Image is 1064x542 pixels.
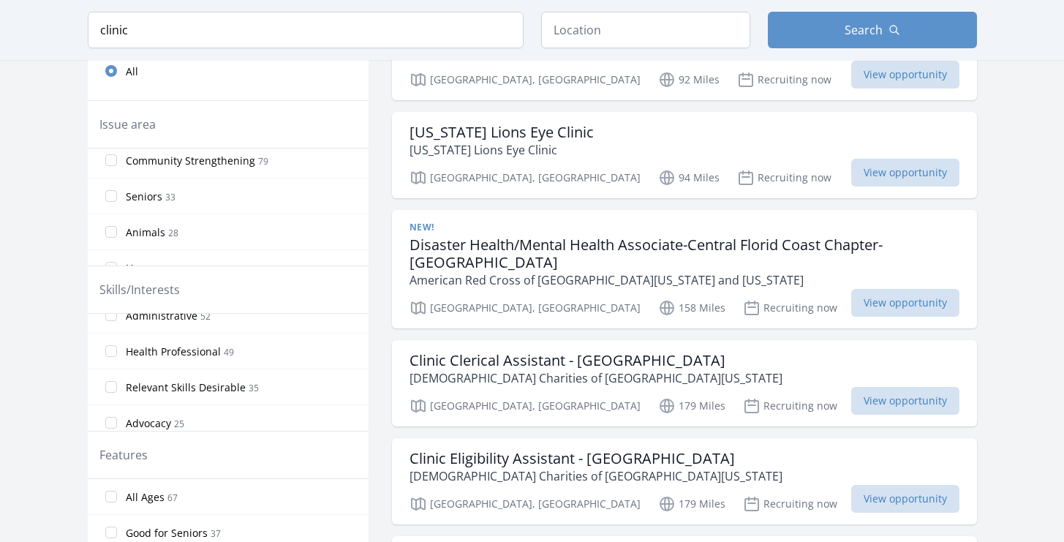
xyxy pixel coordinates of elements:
[410,141,594,159] p: [US_STATE] Lions Eye Clinic
[541,12,750,48] input: Location
[743,495,837,513] p: Recruiting now
[845,21,883,39] span: Search
[410,299,641,317] p: [GEOGRAPHIC_DATA], [GEOGRAPHIC_DATA]
[105,190,117,202] input: Seniors 33
[126,261,162,276] span: Hunger
[658,169,720,187] p: 94 Miles
[410,222,434,233] span: New!
[88,12,524,48] input: Keyword
[258,155,268,168] span: 79
[410,467,782,485] p: [DEMOGRAPHIC_DATA] Charities of [GEOGRAPHIC_DATA][US_STATE]
[851,485,959,513] span: View opportunity
[658,299,725,317] p: 158 Miles
[99,446,148,464] legend: Features
[392,112,977,198] a: [US_STATE] Lions Eye Clinic [US_STATE] Lions Eye Clinic [GEOGRAPHIC_DATA], [GEOGRAPHIC_DATA] 94 M...
[768,12,977,48] button: Search
[126,309,197,323] span: Administrative
[410,271,959,289] p: American Red Cross of [GEOGRAPHIC_DATA][US_STATE] and [US_STATE]
[410,495,641,513] p: [GEOGRAPHIC_DATA], [GEOGRAPHIC_DATA]
[737,169,831,187] p: Recruiting now
[105,345,117,357] input: Health Professional 49
[851,61,959,89] span: View opportunity
[410,369,782,387] p: [DEMOGRAPHIC_DATA] Charities of [GEOGRAPHIC_DATA][US_STATE]
[211,527,221,540] span: 37
[658,397,725,415] p: 179 Miles
[743,299,837,317] p: Recruiting now
[410,450,782,467] h3: Clinic Eligibility Assistant - [GEOGRAPHIC_DATA]
[126,154,255,168] span: Community Strengthening
[658,71,720,89] p: 92 Miles
[168,227,178,239] span: 28
[167,492,178,504] span: 67
[200,310,211,323] span: 52
[165,263,176,275] span: 25
[105,381,117,393] input: Relevant Skills Desirable 35
[126,345,221,359] span: Health Professional
[105,309,117,321] input: Administrative 52
[851,159,959,187] span: View opportunity
[126,526,208,541] span: Good for Seniors
[658,495,725,513] p: 179 Miles
[851,387,959,415] span: View opportunity
[410,169,641,187] p: [GEOGRAPHIC_DATA], [GEOGRAPHIC_DATA]
[105,527,117,538] input: Good for Seniors 37
[410,71,641,89] p: [GEOGRAPHIC_DATA], [GEOGRAPHIC_DATA]
[410,352,782,369] h3: Clinic Clerical Assistant - [GEOGRAPHIC_DATA]
[392,210,977,328] a: New! Disaster Health/Mental Health Associate-Central Florid Coast Chapter-[GEOGRAPHIC_DATA] Ameri...
[105,226,117,238] input: Animals 28
[105,491,117,503] input: All Ages 67
[105,262,117,274] input: Hunger 25
[126,416,171,431] span: Advocacy
[851,289,959,317] span: View opportunity
[410,236,959,271] h3: Disaster Health/Mental Health Associate-Central Florid Coast Chapter-[GEOGRAPHIC_DATA]
[224,346,234,358] span: 49
[410,397,641,415] p: [GEOGRAPHIC_DATA], [GEOGRAPHIC_DATA]
[126,225,165,240] span: Animals
[126,189,162,204] span: Seniors
[126,380,246,395] span: Relevant Skills Desirable
[410,124,594,141] h3: [US_STATE] Lions Eye Clinic
[392,438,977,524] a: Clinic Eligibility Assistant - [GEOGRAPHIC_DATA] [DEMOGRAPHIC_DATA] Charities of [GEOGRAPHIC_DATA...
[174,418,184,430] span: 25
[126,64,138,79] span: All
[737,71,831,89] p: Recruiting now
[88,56,369,86] a: All
[126,490,165,505] span: All Ages
[105,417,117,429] input: Advocacy 25
[249,382,259,394] span: 35
[99,116,156,133] legend: Issue area
[743,397,837,415] p: Recruiting now
[165,191,176,203] span: 33
[99,281,180,298] legend: Skills/Interests
[105,154,117,166] input: Community Strengthening 79
[392,340,977,426] a: Clinic Clerical Assistant - [GEOGRAPHIC_DATA] [DEMOGRAPHIC_DATA] Charities of [GEOGRAPHIC_DATA][U...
